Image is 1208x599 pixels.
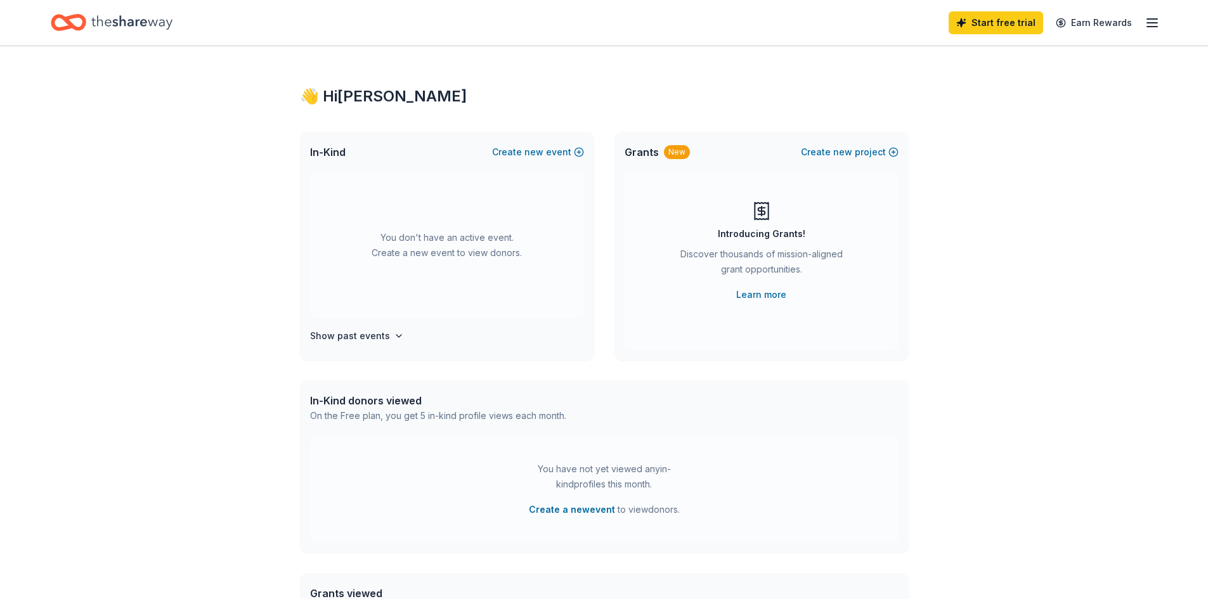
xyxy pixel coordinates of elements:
[310,328,404,344] button: Show past events
[51,8,172,37] a: Home
[529,502,615,517] button: Create a newevent
[664,145,690,159] div: New
[525,461,684,492] div: You have not yet viewed any in-kind profiles this month.
[310,172,584,318] div: You don't have an active event. Create a new event to view donors.
[300,86,909,106] div: 👋 Hi [PERSON_NAME]
[718,226,805,242] div: Introducing Grants!
[492,145,584,160] button: Createnewevent
[675,247,848,282] div: Discover thousands of mission-aligned grant opportunities.
[310,408,566,423] div: On the Free plan, you get 5 in-kind profile views each month.
[310,145,346,160] span: In-Kind
[310,328,390,344] h4: Show past events
[625,145,659,160] span: Grants
[310,393,566,408] div: In-Kind donors viewed
[1048,11,1140,34] a: Earn Rewards
[801,145,899,160] button: Createnewproject
[833,145,852,160] span: new
[949,11,1043,34] a: Start free trial
[524,145,543,160] span: new
[529,502,680,517] span: to view donors .
[736,287,786,302] a: Learn more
